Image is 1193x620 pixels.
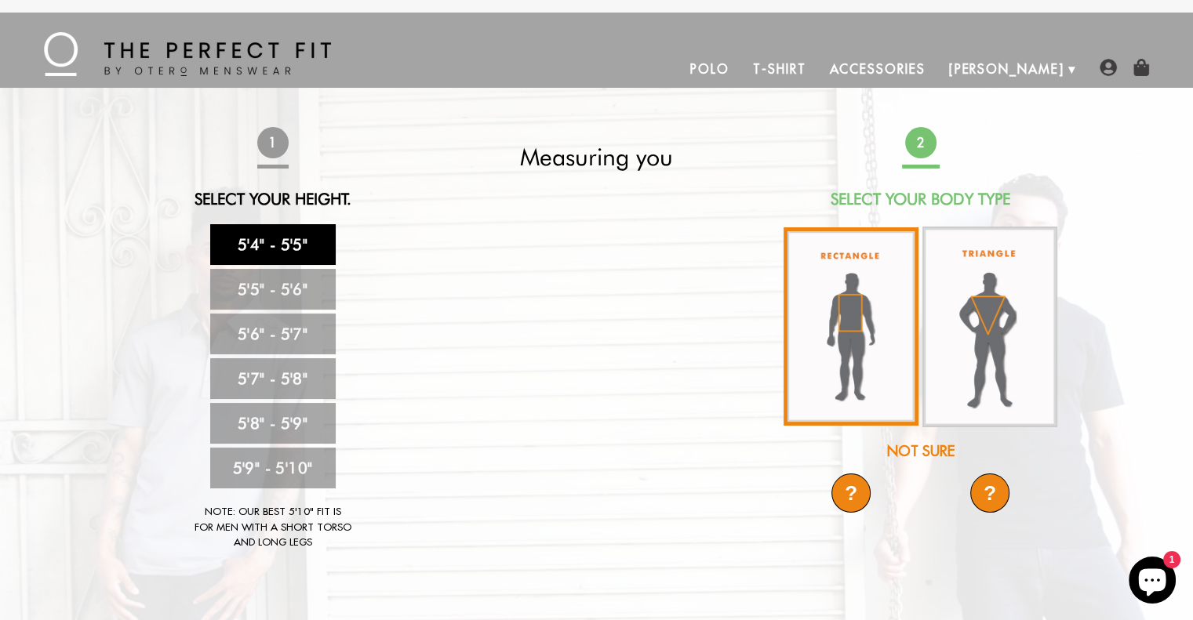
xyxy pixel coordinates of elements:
a: 5'5" - 5'6" [210,269,336,310]
inbox-online-store-chat: Shopify online store chat [1124,557,1180,607]
div: Not Sure [782,441,1060,462]
img: shopping-bag-icon.png [1133,59,1150,76]
a: 5'4" - 5'5" [210,224,336,265]
span: 2 [904,127,937,159]
img: user-account-icon.png [1100,59,1117,76]
a: [PERSON_NAME] [937,50,1076,88]
h2: Select Your Body Type [782,190,1060,208]
img: The Perfect Fit - by Otero Menswear - Logo [44,32,331,76]
div: Note: Our best 5'10" fit is for men with a short torso and long legs [195,504,351,550]
a: Polo [678,50,741,88]
a: T-Shirt [741,50,817,88]
h2: Measuring you [458,143,736,171]
img: rectangle-body_336x.jpg [784,227,918,426]
span: 1 [256,127,289,159]
a: 5'7" - 5'8" [210,358,336,399]
a: 5'6" - 5'7" [210,314,336,354]
a: Accessories [817,50,937,88]
div: ? [831,473,871,513]
h2: Select Your Height. [134,190,412,208]
div: ? [970,473,1009,513]
a: 5'8" - 5'9" [210,403,336,444]
a: 5'9" - 5'10" [210,448,336,488]
img: triangle-body_336x.jpg [922,227,1057,427]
